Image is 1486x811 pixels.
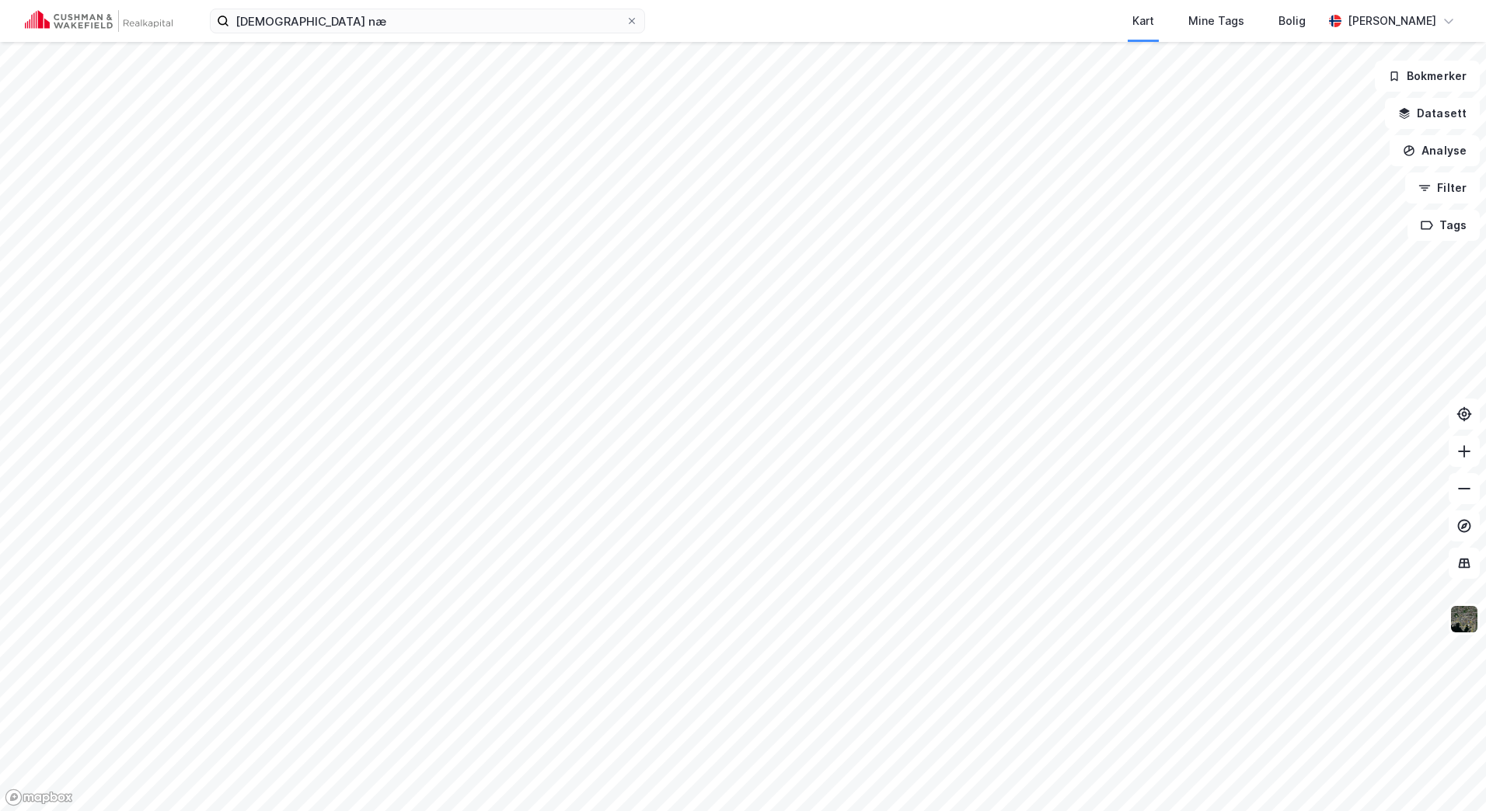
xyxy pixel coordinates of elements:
[229,9,626,33] input: Søk på adresse, matrikkel, gårdeiere, leietakere eller personer
[1348,12,1436,30] div: [PERSON_NAME]
[1278,12,1306,30] div: Bolig
[1449,604,1479,634] img: 9k=
[1408,210,1480,241] button: Tags
[1390,135,1480,166] button: Analyse
[1375,61,1480,92] button: Bokmerker
[1408,736,1486,811] iframe: Chat Widget
[5,788,73,806] a: Mapbox homepage
[1405,172,1480,204] button: Filter
[1385,98,1480,129] button: Datasett
[1132,12,1154,30] div: Kart
[1408,736,1486,811] div: Kontrollprogram for chat
[25,10,173,32] img: cushman-wakefield-realkapital-logo.202ea83816669bd177139c58696a8fa1.svg
[1188,12,1244,30] div: Mine Tags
